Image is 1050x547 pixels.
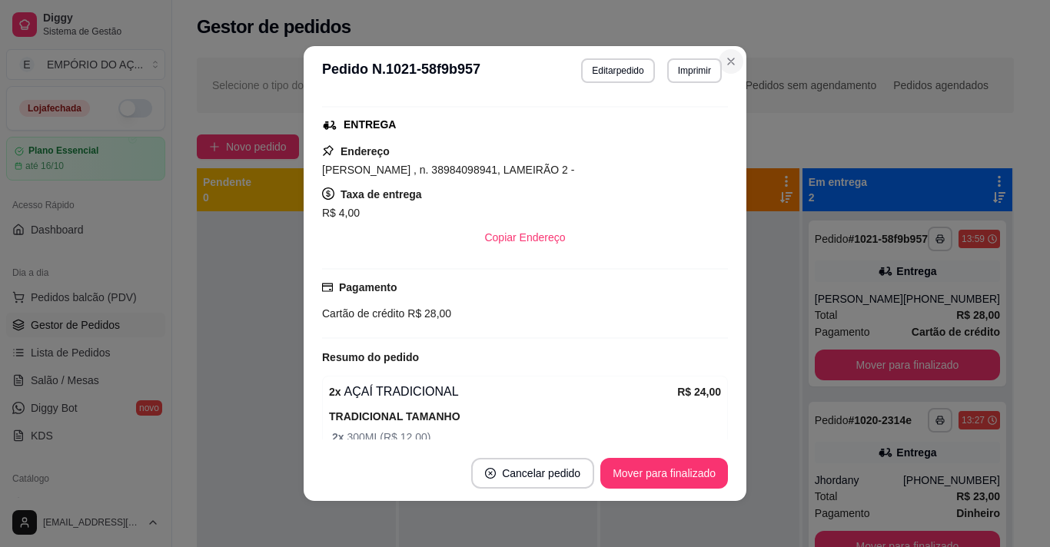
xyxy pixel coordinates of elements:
[344,117,396,133] div: ENTREGA
[472,222,577,253] button: Copiar Endereço
[404,307,451,320] span: R$ 28,00
[322,144,334,157] span: pushpin
[677,386,721,398] strong: R$ 24,00
[322,187,334,200] span: dollar
[600,458,728,489] button: Mover para finalizado
[329,386,341,398] strong: 2 x
[339,281,397,293] strong: Pagamento
[332,431,347,443] strong: 2 x
[322,282,333,293] span: credit-card
[329,383,677,401] div: AÇAÍ TRADICIONAL
[719,49,743,74] button: Close
[485,468,496,479] span: close-circle
[341,145,390,157] strong: Endereço
[322,207,360,219] span: R$ 4,00
[471,458,594,489] button: close-circleCancelar pedido
[581,58,654,83] button: Editarpedido
[667,58,722,83] button: Imprimir
[322,164,574,176] span: [PERSON_NAME] , n. 38984098941, LAMEIRÃO 2 -
[332,429,721,446] span: 300ML ( R$ 12,00 )
[322,307,404,320] span: Cartão de crédito
[322,351,419,363] strong: Resumo do pedido
[322,58,480,83] h3: Pedido N. 1021-58f9b957
[341,188,422,201] strong: Taxa de entrega
[329,410,460,423] strong: TRADICIONAL TAMANHO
